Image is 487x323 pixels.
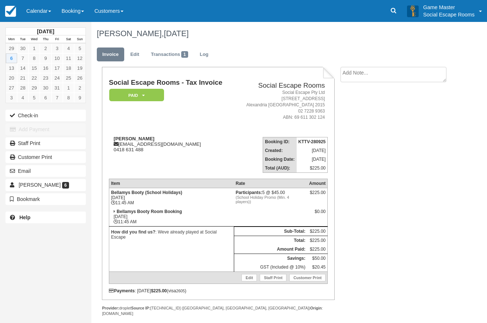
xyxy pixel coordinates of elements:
a: 14 [17,63,28,73]
th: Booking ID: [263,137,297,146]
a: Edit [125,47,145,62]
div: : [DATE] (visa ) [109,288,328,293]
th: Total (AUD): [263,164,297,173]
div: droplet [TECHNICAL_ID] ([GEOGRAPHIC_DATA], [GEOGRAPHIC_DATA], [GEOGRAPHIC_DATA]) : [DOMAIN_NAME] [102,305,335,316]
button: Email [5,165,86,177]
th: Amount Paid: [234,245,307,254]
a: 9 [40,53,51,63]
a: 5 [74,43,85,53]
th: Fri [52,35,63,43]
span: 1 [181,51,188,58]
b: Help [19,214,30,220]
a: Edit [241,274,257,281]
strong: Origin [310,306,322,310]
td: $225.00 [297,164,328,173]
a: 26 [74,73,85,83]
td: 5 @ $45.00 [234,188,307,207]
td: $225.00 [307,227,328,236]
a: 28 [17,83,28,93]
a: 8 [28,53,40,63]
a: 7 [17,53,28,63]
a: 29 [28,83,40,93]
a: 13 [6,63,17,73]
a: 10 [52,53,63,63]
strong: Bellamys Booty (School Holidays) [111,190,182,195]
button: Add Payment [5,123,86,135]
a: 24 [52,73,63,83]
th: Tue [17,35,28,43]
a: 31 [52,83,63,93]
td: $50.00 [307,254,328,263]
a: Invoice [97,47,124,62]
a: Help [5,212,86,223]
a: 4 [63,43,74,53]
a: Staff Print [5,137,86,149]
div: $0.00 [309,209,326,220]
a: 4 [17,93,28,103]
strong: Participants [236,190,262,195]
a: 5 [28,93,40,103]
strong: Bellamys Booty Room Booking [117,209,182,214]
p: Social Escape Rooms [423,11,475,18]
a: Customer Print [5,151,86,163]
th: Booking Date: [263,155,297,164]
em: Paid [109,89,164,102]
a: 22 [28,73,40,83]
a: Paid [109,88,161,102]
a: 27 [6,83,17,93]
a: [PERSON_NAME] 6 [5,179,86,191]
a: 15 [28,63,40,73]
small: 2605 [176,289,185,293]
h1: [PERSON_NAME], [97,29,451,38]
button: Bookmark [5,193,86,205]
strong: [DATE] [37,28,54,34]
img: checkfront-main-nav-mini-logo.png [5,6,16,17]
a: 20 [6,73,17,83]
span: 6 [62,182,69,189]
th: Sat [63,35,74,43]
a: Staff Print [260,274,286,281]
a: 30 [17,43,28,53]
a: 23 [40,73,51,83]
th: Item [109,179,234,188]
a: 1 [28,43,40,53]
strong: KTTV-280925 [298,139,326,144]
strong: $225.00 [151,288,167,293]
div: [EMAIL_ADDRESS][DOMAIN_NAME] 0418 631 488 [109,136,235,152]
td: [DATE] [297,146,328,155]
td: GST (Included @ 10%) [234,263,307,272]
a: 29 [6,43,17,53]
a: 18 [63,63,74,73]
strong: How did you find us? [111,229,155,235]
td: $20.45 [307,263,328,272]
a: 8 [63,93,74,103]
th: Amount [307,179,328,188]
a: 7 [52,93,63,103]
button: Check-in [5,110,86,121]
a: 12 [74,53,85,63]
a: 2 [40,43,51,53]
th: Wed [28,35,40,43]
td: [DATE] 11:45 AM [109,207,234,227]
h1: Social Escape Rooms - Tax Invoice [109,79,235,87]
p: Game Master [423,4,475,11]
a: 1 [63,83,74,93]
a: 11 [63,53,74,63]
a: 25 [63,73,74,83]
a: 9 [74,93,85,103]
th: Mon [6,35,17,43]
span: [PERSON_NAME] [19,182,61,188]
td: $225.00 [307,245,328,254]
a: 3 [52,43,63,53]
a: 17 [52,63,63,73]
a: 2 [74,83,85,93]
td: $225.00 [307,236,328,245]
strong: Source IP: [131,306,151,310]
th: Rate [234,179,307,188]
th: Sub-Total: [234,227,307,236]
p: : Weve already played at Social Escape [111,228,232,241]
h2: Social Escape Rooms [237,82,325,90]
strong: [PERSON_NAME] [114,136,155,141]
a: 3 [6,93,17,103]
img: A3 [407,5,419,17]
